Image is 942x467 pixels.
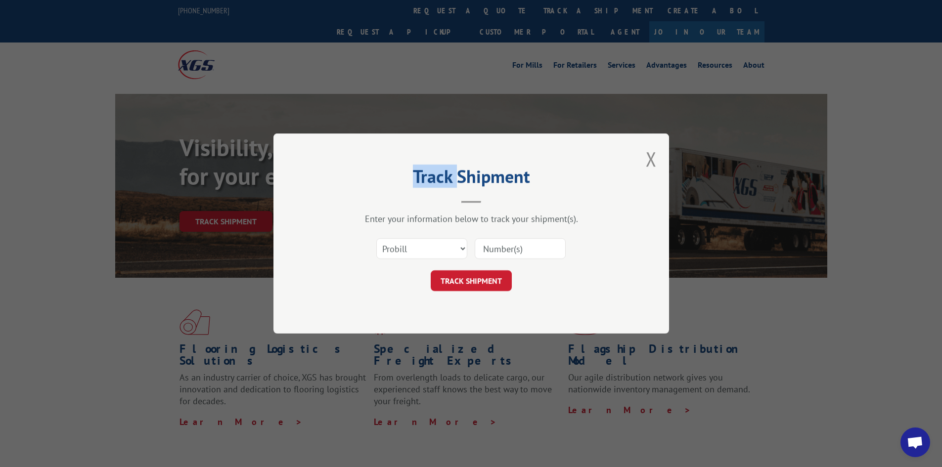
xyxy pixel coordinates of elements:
[323,170,620,188] h2: Track Shipment
[323,213,620,224] div: Enter your information below to track your shipment(s).
[900,427,930,457] div: Open chat
[646,146,657,172] button: Close modal
[475,238,566,259] input: Number(s)
[431,270,512,291] button: TRACK SHIPMENT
